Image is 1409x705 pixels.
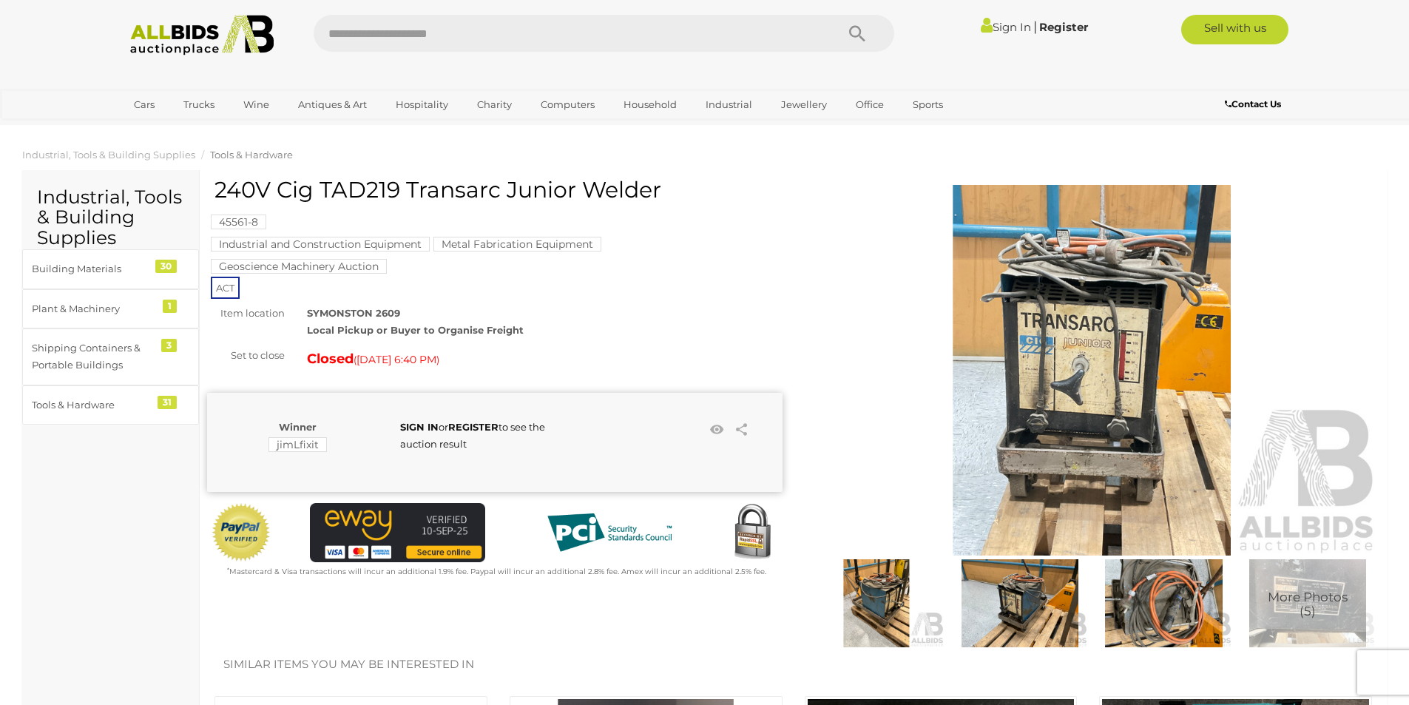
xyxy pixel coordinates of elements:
span: or to see the auction result [400,421,545,450]
strong: Closed [307,351,354,367]
a: Register [1039,20,1088,34]
img: Secured by Rapid SSL [723,503,782,562]
a: Tools & Hardware [210,149,293,161]
span: More Photos (5) [1268,591,1348,618]
a: [GEOGRAPHIC_DATA] [124,117,249,141]
a: Shipping Containers & Portable Buildings 3 [22,328,199,385]
strong: SYMONSTON 2609 [307,307,400,319]
a: Sports [903,92,953,117]
a: Tools & Hardware 31 [22,385,199,425]
a: Plant & Machinery 1 [22,289,199,328]
mark: Industrial and Construction Equipment [211,237,430,252]
a: Sell with us [1181,15,1288,44]
div: Building Materials [32,260,154,277]
div: 1 [163,300,177,313]
a: Household [614,92,686,117]
button: Search [820,15,894,52]
a: Jewellery [771,92,837,117]
a: Industrial and Construction Equipment [211,238,430,250]
img: 240V Cig TAD219 Transarc Junior Welder [1095,559,1231,647]
div: 3 [161,339,177,352]
img: 240V Cig TAD219 Transarc Junior Welder [805,185,1380,556]
a: Wine [234,92,279,117]
h2: Similar items you may be interested in [223,658,1363,671]
a: More Photos(5) [1240,559,1376,647]
span: ( ) [354,354,439,365]
a: Industrial [696,92,762,117]
div: Set to close [196,347,296,364]
img: PCI DSS compliant [535,503,683,562]
img: eWAY Payment Gateway [310,503,485,561]
span: [DATE] 6:40 PM [357,353,436,366]
strong: Local Pickup or Buyer to Organise Freight [307,324,524,336]
a: Building Materials 30 [22,249,199,289]
a: Geoscience Machinery Auction [211,260,387,272]
div: Tools & Hardware [32,397,154,414]
a: Contact Us [1225,96,1285,112]
a: Hospitality [386,92,458,117]
a: Office [846,92,893,117]
div: 30 [155,260,177,273]
a: Cars [124,92,164,117]
a: Industrial, Tools & Building Supplies [22,149,195,161]
a: Antiques & Art [288,92,376,117]
a: Computers [531,92,604,117]
span: ACT [211,277,240,299]
small: Mastercard & Visa transactions will incur an additional 1.9% fee. Paypal will incur an additional... [227,567,766,576]
div: Plant & Machinery [32,300,154,317]
b: Contact Us [1225,98,1281,109]
img: Allbids.com.au [122,15,283,55]
li: Watch this item [706,419,728,441]
div: 31 [158,396,177,409]
img: 240V Cig TAD219 Transarc Junior Welder [808,559,945,647]
div: Item location [196,305,296,322]
img: 240V Cig TAD219 Transarc Junior Welder [1240,559,1376,647]
b: Winner [279,421,317,433]
mark: jimLfixit [268,437,327,452]
mark: Geoscience Machinery Auction [211,259,387,274]
a: Trucks [174,92,224,117]
a: Sign In [981,20,1031,34]
a: Metal Fabrication Equipment [433,238,601,250]
a: SIGN IN [400,421,439,433]
mark: Metal Fabrication Equipment [433,237,601,252]
div: Shipping Containers & Portable Buildings [32,340,154,374]
span: | [1033,18,1037,35]
h1: 240V Cig TAD219 Transarc Junior Welder [214,178,779,202]
img: Official PayPal Seal [211,503,271,562]
a: REGISTER [448,421,499,433]
a: 45561-8 [211,216,266,228]
h2: Industrial, Tools & Building Supplies [37,187,184,249]
a: Charity [467,92,521,117]
img: 240V Cig TAD219 Transarc Junior Welder [952,559,1088,647]
mark: 45561-8 [211,215,266,229]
